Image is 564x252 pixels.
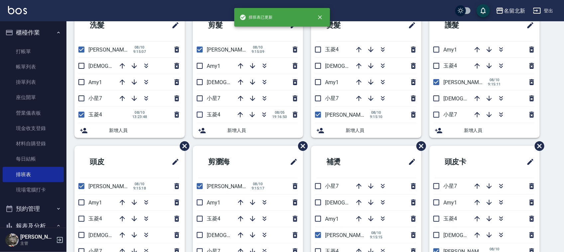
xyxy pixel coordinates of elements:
span: 刪除班表 [293,136,309,156]
a: 掛單列表 [3,74,64,90]
img: Logo [8,6,27,14]
span: [DEMOGRAPHIC_DATA]9 [325,199,383,206]
span: 小星7 [88,95,102,101]
span: 玉菱4 [443,215,457,222]
a: 打帳單 [3,44,64,59]
span: 修改班表的標題 [404,17,416,33]
div: 新增人員 [193,123,303,138]
h2: 剪髮 [198,13,259,37]
span: Amy1 [443,199,457,206]
span: 刪除班表 [411,136,427,156]
span: 小星7 [207,95,220,101]
span: 08/10 [251,45,265,50]
button: close [313,10,327,25]
span: Amy1 [443,47,457,53]
a: 排班表 [3,167,64,182]
span: 08/05 [272,110,287,115]
span: 新增人員 [346,127,416,134]
span: 玉菱4 [207,215,220,222]
span: Amy1 [207,199,220,206]
h2: 頭皮 [80,150,141,174]
span: 08/10 [369,110,384,115]
span: 刪除班表 [530,136,545,156]
a: 材料自購登錄 [3,136,64,151]
h2: 頭皮卡 [435,150,500,174]
span: 新增人員 [464,127,534,134]
span: Amy1 [325,79,339,85]
div: 新增人員 [311,123,421,138]
div: 名留北新 [504,7,525,15]
div: 新增人員 [429,123,540,138]
span: Amy1 [88,79,102,85]
p: 主管 [20,240,54,246]
span: 13:23:48 [132,115,147,119]
span: 修改班表的標題 [522,154,534,170]
span: 玉菱4 [443,63,457,69]
span: 9:15:11 [487,82,502,86]
span: Amy1 [325,216,339,222]
span: [DEMOGRAPHIC_DATA]9 [325,63,383,69]
span: 新增人員 [109,127,179,134]
span: 修改班表的標題 [286,154,298,170]
span: 玉菱4 [325,46,339,53]
span: [PERSON_NAME]2 [207,47,250,53]
span: 排班表已更新 [240,14,273,21]
span: [DEMOGRAPHIC_DATA]9 [443,95,501,102]
span: [DEMOGRAPHIC_DATA]9 [443,232,501,238]
span: 小星7 [443,183,457,189]
button: save [477,4,490,17]
span: 08/10 [132,45,147,50]
span: 9:15:09 [251,50,265,54]
h2: 剪瀏海 [198,150,263,174]
span: [DEMOGRAPHIC_DATA]9 [207,79,265,85]
h5: [PERSON_NAME] [20,234,54,240]
button: 櫃檯作業 [3,24,64,41]
a: 座位開單 [3,90,64,105]
button: 名留北新 [493,4,528,18]
span: [PERSON_NAME]2 [443,79,486,85]
span: [PERSON_NAME]2 [207,183,250,189]
span: 刪除班表 [175,136,190,156]
span: [PERSON_NAME]2 [88,183,131,189]
span: 新增人員 [227,127,298,134]
span: 小星7 [325,183,339,189]
span: 修改班表的標題 [168,154,179,170]
button: 預約管理 [3,200,64,217]
span: Amy1 [207,63,220,69]
a: 帳單列表 [3,59,64,74]
a: 營業儀表板 [3,105,64,121]
span: 9:15:18 [132,186,147,190]
span: Amy1 [88,199,102,206]
span: 小星7 [443,111,457,118]
span: 玉菱4 [207,111,220,118]
span: 08/10 [369,231,384,235]
span: 9:15:10 [369,115,384,119]
img: Person [5,233,19,247]
span: 9:15:17 [251,186,265,190]
h2: 護髮 [435,13,496,37]
span: [DEMOGRAPHIC_DATA]9 [88,232,146,238]
span: 修改班表的標題 [404,154,416,170]
span: 19:16:50 [272,115,287,119]
span: 08/10 [251,182,265,186]
span: 玉菱4 [88,215,102,222]
span: 9:15:15 [369,235,384,239]
span: 小星7 [325,95,339,101]
span: 9:15:07 [132,50,147,54]
span: 08/10 [487,78,502,82]
span: 08/10 [487,247,502,251]
h2: 補燙 [316,150,378,174]
span: [PERSON_NAME]2 [88,47,131,53]
span: [DEMOGRAPHIC_DATA]9 [207,232,265,238]
h2: 洗髮 [80,13,141,37]
span: 玉菱4 [88,111,102,118]
span: 修改班表的標題 [522,17,534,33]
span: 08/10 [132,110,147,115]
span: [PERSON_NAME]2 [325,112,368,118]
div: 新增人員 [74,123,185,138]
span: 修改班表的標題 [168,17,179,33]
a: 現金收支登錄 [3,121,64,136]
button: 報表及分析 [3,217,64,235]
span: [PERSON_NAME]2 [325,232,368,238]
span: 08/10 [132,182,147,186]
